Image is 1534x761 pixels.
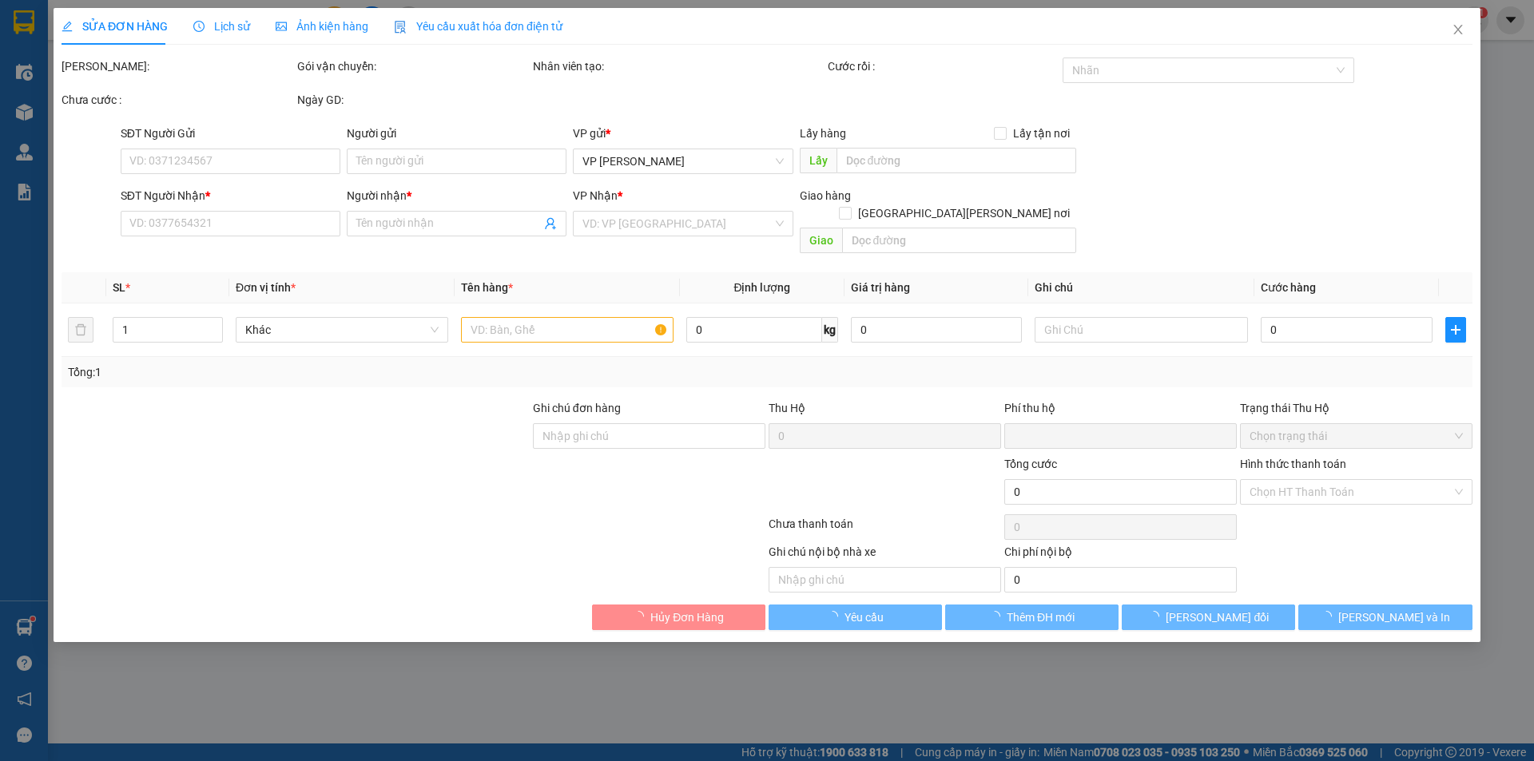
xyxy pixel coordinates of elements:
span: VP Tuy Hòa [583,149,784,173]
span: [GEOGRAPHIC_DATA][PERSON_NAME] nơi [852,204,1076,222]
th: Ghi chú [1029,272,1254,303]
div: Gói vận chuyển: [297,57,530,75]
span: picture [276,21,287,32]
div: SĐT Người Nhận [121,187,340,204]
span: Chọn trạng thái [1250,424,1463,448]
label: Ghi chú đơn hàng [533,402,621,414]
button: [PERSON_NAME] đổi [1122,604,1295,630]
span: Lấy [800,148,837,173]
span: loading [989,611,1007,622]
span: kg [822,317,838,343]
div: [PERSON_NAME]: [62,57,294,75]
div: VP gửi [574,125,793,142]
input: Dọc đường [842,228,1076,253]
span: Yêu cầu [844,608,884,626]
button: Close [1436,8,1480,53]
button: Yêu cầu [769,604,942,630]
div: Chi phí nội bộ [1004,543,1237,567]
span: Hủy Đơn Hàng [650,608,724,626]
span: Giao [800,228,842,253]
span: VP Nhận [574,189,618,202]
span: SL [113,281,125,294]
span: Lấy tận nơi [1007,125,1076,142]
div: Chưa cước : [62,91,294,109]
span: Lấy hàng [800,127,846,140]
img: icon [394,21,407,34]
button: [PERSON_NAME] và In [1299,604,1472,630]
span: Thêm ĐH mới [1007,608,1075,626]
span: [PERSON_NAME] đổi [1166,608,1270,626]
div: SĐT Người Gửi [121,125,340,142]
span: Yêu cầu xuất hóa đơn điện tử [394,20,562,33]
div: Chưa thanh toán [767,515,1003,543]
div: Trạng thái Thu Hộ [1240,399,1472,417]
span: Giao hàng [800,189,851,202]
span: Tổng cước [1004,458,1057,470]
button: delete [68,317,93,343]
button: Hủy Đơn Hàng [592,604,765,630]
div: Tổng: 1 [68,363,592,381]
button: Thêm ĐH mới [945,604,1119,630]
button: plus [1445,317,1466,343]
span: Đơn vị tính [236,281,296,294]
span: user-add [545,217,558,230]
span: loading [1149,611,1166,622]
span: close [1452,23,1464,36]
div: Người nhận [347,187,566,204]
input: Ghi chú đơn hàng [533,423,765,449]
span: Thu Hộ [769,402,805,414]
label: Hình thức thanh toán [1240,458,1346,470]
div: Nhân viên tạo: [533,57,825,75]
span: Cước hàng [1261,281,1316,294]
span: loading [633,611,650,622]
span: Định lượng [734,281,791,294]
div: Phí thu hộ [1004,399,1237,423]
span: loading [827,611,844,622]
input: Nhập ghi chú [769,567,1001,593]
input: Dọc đường [837,148,1076,173]
div: Ghi chú nội bộ nhà xe [769,543,1001,567]
span: Tên hàng [461,281,513,294]
span: Giá trị hàng [851,281,910,294]
span: [PERSON_NAME] và In [1338,608,1450,626]
input: VD: Bàn, Ghế [461,317,674,343]
span: edit [62,21,73,32]
span: Ảnh kiện hàng [276,20,368,33]
span: Khác [245,318,439,342]
input: Ghi Chú [1035,317,1248,343]
span: plus [1446,323,1465,336]
span: clock-circle [193,21,205,32]
div: Ngày GD: [297,91,530,109]
div: Người gửi [347,125,566,142]
span: SỬA ĐƠN HÀNG [62,20,168,33]
div: Cước rồi : [828,57,1060,75]
span: Lịch sử [193,20,250,33]
span: loading [1321,611,1338,622]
